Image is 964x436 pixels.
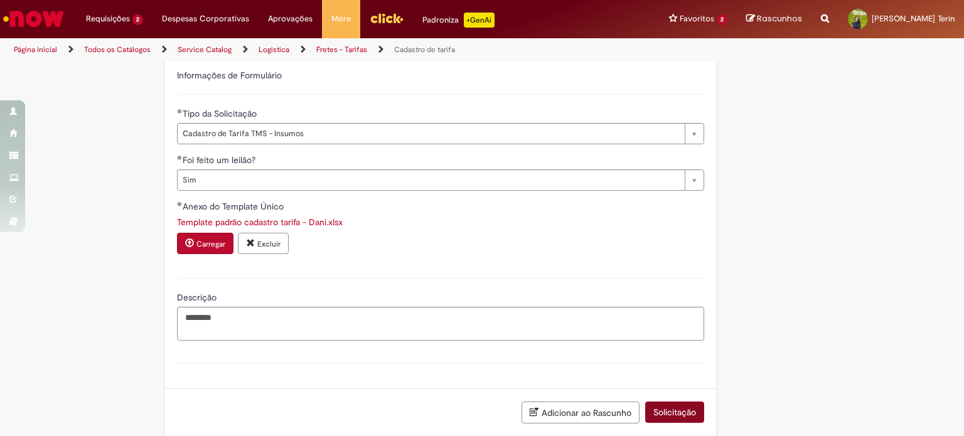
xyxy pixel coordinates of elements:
span: Requisições [86,13,130,25]
span: More [331,13,351,25]
a: Todos os Catálogos [84,45,151,55]
span: Tipo da Solicitação [183,108,259,119]
span: 2 [132,14,143,25]
span: Descrição [177,292,219,303]
span: Cadastro de Tarifa TMS - Insumos [183,124,678,144]
span: Aprovações [268,13,313,25]
span: Obrigatório Preenchido [177,109,183,114]
button: Excluir anexo Template padrão cadastro tarifa - Dani.xlsx [238,233,289,254]
a: Cadastro de tarifa [394,45,455,55]
a: Rascunhos [746,13,802,25]
span: Obrigatório Preenchido [177,155,183,160]
button: Carregar anexo de Anexo do Template Único Required [177,233,233,254]
span: Despesas Corporativas [162,13,249,25]
span: 2 [717,14,727,25]
a: Página inicial [14,45,57,55]
a: Logistica [259,45,289,55]
span: Sim [183,170,678,190]
ul: Trilhas de página [9,38,633,61]
p: +GenAi [464,13,495,28]
span: Anexo do Template Único [183,201,286,212]
img: click_logo_yellow_360x200.png [370,9,404,28]
textarea: Descrição [177,307,704,341]
span: [PERSON_NAME] Terin [872,13,955,24]
span: Favoritos [680,13,714,25]
div: Padroniza [422,13,495,28]
img: ServiceNow [1,6,66,31]
span: Obrigatório Preenchido [177,201,183,206]
small: Excluir [257,239,281,249]
label: Informações de Formulário [177,70,282,81]
a: Fretes - Tarifas [316,45,367,55]
small: Carregar [196,239,225,249]
span: Rascunhos [757,13,802,24]
a: Service Catalog [178,45,232,55]
span: Foi feito um leilão? [183,154,258,166]
button: Adicionar ao Rascunho [522,401,640,423]
a: Download de Template padrão cadastro tarifa - Dani.xlsx [177,216,343,228]
button: Solicitação [645,401,704,423]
